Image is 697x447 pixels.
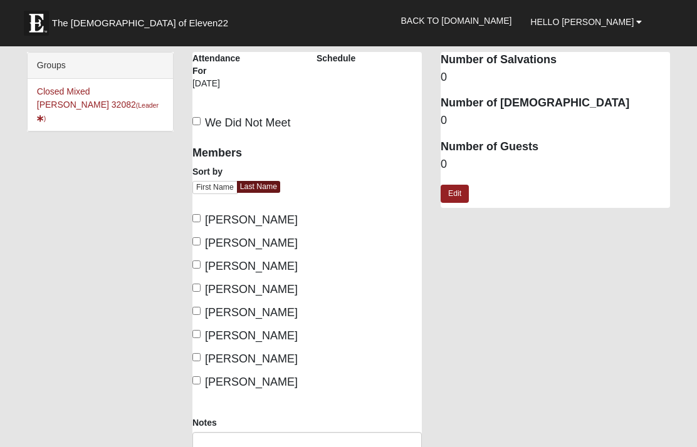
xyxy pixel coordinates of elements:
[37,101,159,122] small: (Leader )
[192,77,236,98] div: [DATE]
[192,284,201,292] input: [PERSON_NAME]
[441,52,670,68] dt: Number of Salvations
[441,113,670,129] dd: 0
[192,260,201,269] input: [PERSON_NAME]
[192,330,201,338] input: [PERSON_NAME]
[52,17,228,29] span: The [DEMOGRAPHIC_DATA] of Eleven22
[192,181,238,194] a: First Name
[205,306,298,319] span: [PERSON_NAME]
[24,11,49,36] img: Eleven22 logo
[441,157,670,173] dd: 0
[205,283,298,295] span: [PERSON_NAME]
[205,260,298,272] span: [PERSON_NAME]
[441,95,670,111] dt: Number of [DEMOGRAPHIC_DATA]
[18,4,268,36] a: The [DEMOGRAPHIC_DATA] of Eleven22
[192,52,236,77] label: Attendance For
[205,376,298,388] span: [PERSON_NAME]
[192,416,217,429] label: Notes
[205,213,298,226] span: [PERSON_NAME]
[441,69,670,86] dd: 0
[28,53,173,79] div: Groups
[205,237,298,249] span: [PERSON_NAME]
[317,52,355,64] label: Schedule
[192,165,223,178] label: Sort by
[192,307,201,315] input: [PERSON_NAME]
[192,146,298,160] h4: Members
[192,117,201,125] input: We Did Not Meet
[192,376,201,384] input: [PERSON_NAME]
[237,181,280,193] a: Last Name
[521,6,651,38] a: Hello [PERSON_NAME]
[392,5,521,36] a: Back to [DOMAIN_NAME]
[37,86,159,123] a: Closed Mixed [PERSON_NAME] 32082(Leader)
[530,17,634,27] span: Hello [PERSON_NAME]
[192,237,201,245] input: [PERSON_NAME]
[205,116,291,129] span: We Did Not Meet
[192,353,201,361] input: [PERSON_NAME]
[441,185,469,203] a: Edit
[192,214,201,222] input: [PERSON_NAME]
[441,139,670,155] dt: Number of Guests
[205,352,298,365] span: [PERSON_NAME]
[205,329,298,342] span: [PERSON_NAME]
